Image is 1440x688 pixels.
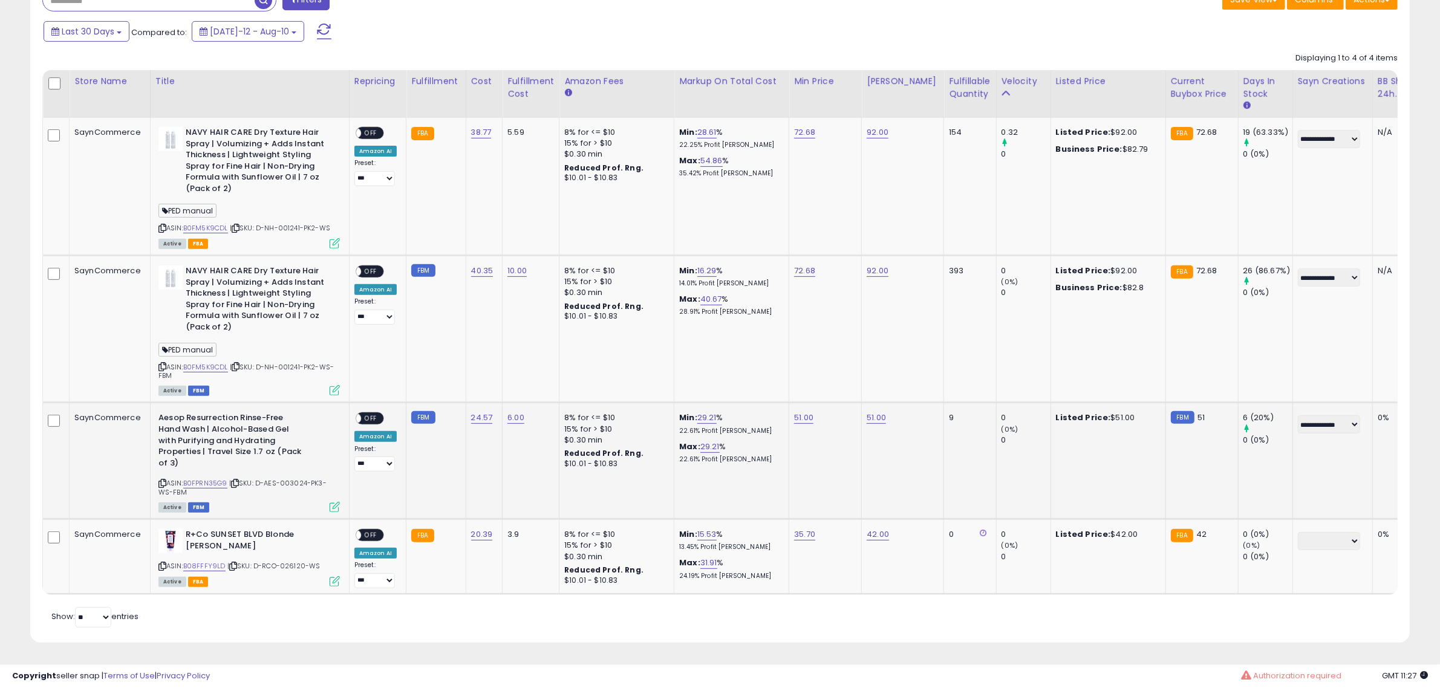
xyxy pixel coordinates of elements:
div: 154 [949,127,986,138]
a: 10.00 [507,265,527,277]
div: Preset: [354,561,397,588]
div: Listed Price [1056,75,1161,88]
small: FBM [411,264,435,277]
a: 38.77 [471,126,492,138]
b: Reduced Prof. Rng. [564,448,643,458]
span: PED manual [158,204,217,218]
a: 16.29 [697,265,717,277]
div: Displaying 1 to 4 of 4 items [1295,53,1398,64]
div: 0% [1378,529,1418,540]
div: $10.01 - $10.83 [564,311,665,322]
div: BB Share 24h. [1378,75,1422,100]
div: Amazon AI [354,548,397,559]
div: Amazon AI [354,431,397,442]
div: $82.8 [1056,282,1156,293]
div: 8% for <= $10 [564,127,665,138]
a: 42.00 [867,528,889,540]
small: FBA [411,127,434,140]
div: 393 [949,265,986,276]
a: 72.68 [794,265,815,277]
a: 31.91 [700,557,717,569]
div: % [679,155,780,178]
div: % [679,265,780,288]
b: R+Co SUNSET BLVD Blonde [PERSON_NAME] [186,529,333,554]
div: % [679,412,780,435]
small: FBA [1171,529,1193,542]
div: $10.01 - $10.83 [564,459,665,469]
div: SaynCommerce [74,265,141,276]
div: Preset: [354,297,397,325]
div: N/A [1378,265,1418,276]
span: 51 [1197,412,1205,423]
div: Markup on Total Cost [679,75,784,88]
div: $10.01 - $10.83 [564,576,665,586]
p: 35.42% Profit [PERSON_NAME] [679,169,780,178]
small: FBA [411,529,434,542]
div: Current Buybox Price [1171,75,1233,100]
div: [PERSON_NAME] [867,75,939,88]
p: 22.25% Profit [PERSON_NAME] [679,141,780,149]
img: 41XNf3SDlXL._SL40_.jpg [158,127,183,151]
a: 72.68 [794,126,815,138]
p: 13.45% Profit [PERSON_NAME] [679,543,780,551]
b: Max: [679,293,700,305]
div: 8% for <= $10 [564,412,665,423]
b: Listed Price: [1056,265,1111,276]
div: $92.00 [1056,127,1156,138]
a: 20.39 [471,528,493,540]
div: Title [155,75,344,88]
a: 24.57 [471,412,493,424]
small: FBA [1171,127,1193,140]
a: 15.53 [697,528,717,540]
div: N/A [1378,127,1418,138]
a: Privacy Policy [157,670,210,681]
b: Listed Price: [1056,126,1111,138]
small: (0%) [1243,540,1260,550]
span: 2025-09-10 11:27 GMT [1382,670,1428,681]
div: Amazon AI [354,284,397,295]
span: Show: entries [51,611,138,622]
div: % [679,557,780,580]
div: SaynCommerce [74,529,141,540]
span: FBM [188,386,210,396]
th: CSV column name: cust_attr_5_Sayn Creations [1292,70,1372,118]
div: Amazon Fees [564,75,669,88]
span: OFF [361,128,380,138]
a: 51.00 [794,412,813,424]
div: 0 [1002,412,1051,423]
b: NAVY HAIR CARE Dry Texture Hair Spray | Volumizing + Adds Instant Thickness | Lightweight Styling... [186,265,333,336]
a: 6.00 [507,412,524,424]
a: 54.86 [700,155,723,167]
a: 29.21 [700,441,720,453]
a: 29.21 [697,412,717,424]
a: 35.70 [794,528,815,540]
b: Min: [679,528,697,540]
div: Amazon AI [354,146,397,157]
div: % [679,441,780,464]
div: SaynCommerce [74,412,141,423]
div: Fulfillment Cost [507,75,554,100]
div: $51.00 [1056,412,1156,423]
a: B0FM5K9CDL [183,223,228,233]
b: Business Price: [1056,143,1122,155]
span: All listings currently available for purchase on Amazon [158,577,186,587]
div: ASIN: [158,265,340,394]
div: Cost [471,75,498,88]
a: 92.00 [867,265,888,277]
b: NAVY HAIR CARE Dry Texture Hair Spray | Volumizing + Adds Instant Thickness | Lightweight Styling... [186,127,333,197]
div: 0 [949,529,986,540]
small: Days In Stock. [1243,100,1251,111]
span: Compared to: [131,27,187,38]
small: Amazon Fees. [564,88,572,99]
span: [DATE]-12 - Aug-10 [210,25,289,37]
div: Days In Stock [1243,75,1288,100]
div: 15% for > $10 [564,424,665,435]
div: $0.30 min [564,287,665,298]
div: 5.59 [507,127,550,138]
div: % [679,294,780,316]
div: Sayn Creations [1298,75,1367,88]
a: 28.61 [697,126,717,138]
span: PED manual [158,343,217,357]
th: The percentage added to the cost of goods (COGS) that forms the calculator for Min & Max prices. [674,70,789,118]
div: % [679,529,780,551]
